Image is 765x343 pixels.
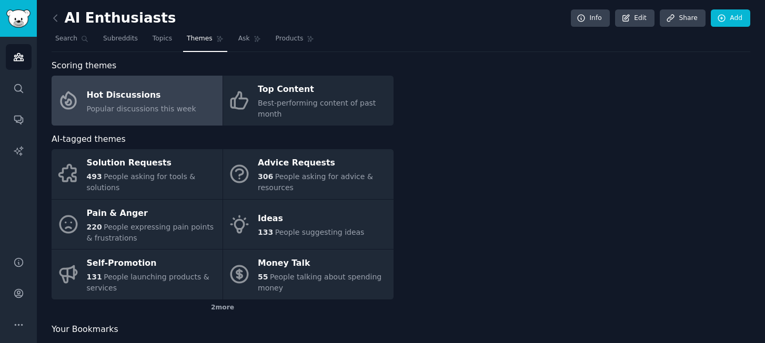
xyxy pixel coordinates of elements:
[87,273,102,281] span: 131
[52,200,223,250] a: Pain & Anger220People expressing pain points & frustrations
[223,250,394,299] a: Money Talk55People talking about spending money
[52,30,92,52] a: Search
[87,155,217,172] div: Solution Requests
[258,172,273,181] span: 306
[276,34,304,44] span: Products
[235,30,265,52] a: Ask
[99,30,142,52] a: Subreddits
[149,30,176,52] a: Topics
[87,273,209,292] span: People launching products & services
[87,205,217,222] div: Pain & Anger
[87,105,196,113] span: Popular discussions this week
[615,9,655,27] a: Edit
[52,10,176,27] h2: AI Enthusiasts
[87,223,214,242] span: People expressing pain points & frustrations
[258,228,273,236] span: 133
[258,172,373,192] span: People asking for advice & resources
[223,76,394,126] a: Top ContentBest-performing content of past month
[52,59,116,72] span: Scoring themes
[183,30,227,52] a: Themes
[52,250,223,299] a: Self-Promotion131People launching products & services
[258,211,364,227] div: Ideas
[258,99,376,118] span: Best-performing content of past month
[223,149,394,199] a: Advice Requests306People asking for advice & resources
[52,299,394,316] div: 2 more
[52,149,223,199] a: Solution Requests493People asking for tools & solutions
[571,9,610,27] a: Info
[660,9,705,27] a: Share
[87,172,196,192] span: People asking for tools & solutions
[187,34,213,44] span: Themes
[87,87,196,103] div: Hot Discussions
[223,200,394,250] a: Ideas133People suggesting ideas
[55,34,77,44] span: Search
[258,273,268,281] span: 55
[258,273,381,292] span: People talking about spending money
[711,9,750,27] a: Add
[6,9,31,28] img: GummySearch logo
[87,172,102,181] span: 493
[275,228,365,236] span: People suggesting ideas
[258,81,388,98] div: Top Content
[258,255,388,272] div: Money Talk
[103,34,138,44] span: Subreddits
[258,155,388,172] div: Advice Requests
[87,223,102,231] span: 220
[238,34,250,44] span: Ask
[272,30,318,52] a: Products
[52,133,126,146] span: AI-tagged themes
[52,76,223,126] a: Hot DiscussionsPopular discussions this week
[52,323,118,336] span: Your Bookmarks
[87,255,217,272] div: Self-Promotion
[153,34,172,44] span: Topics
